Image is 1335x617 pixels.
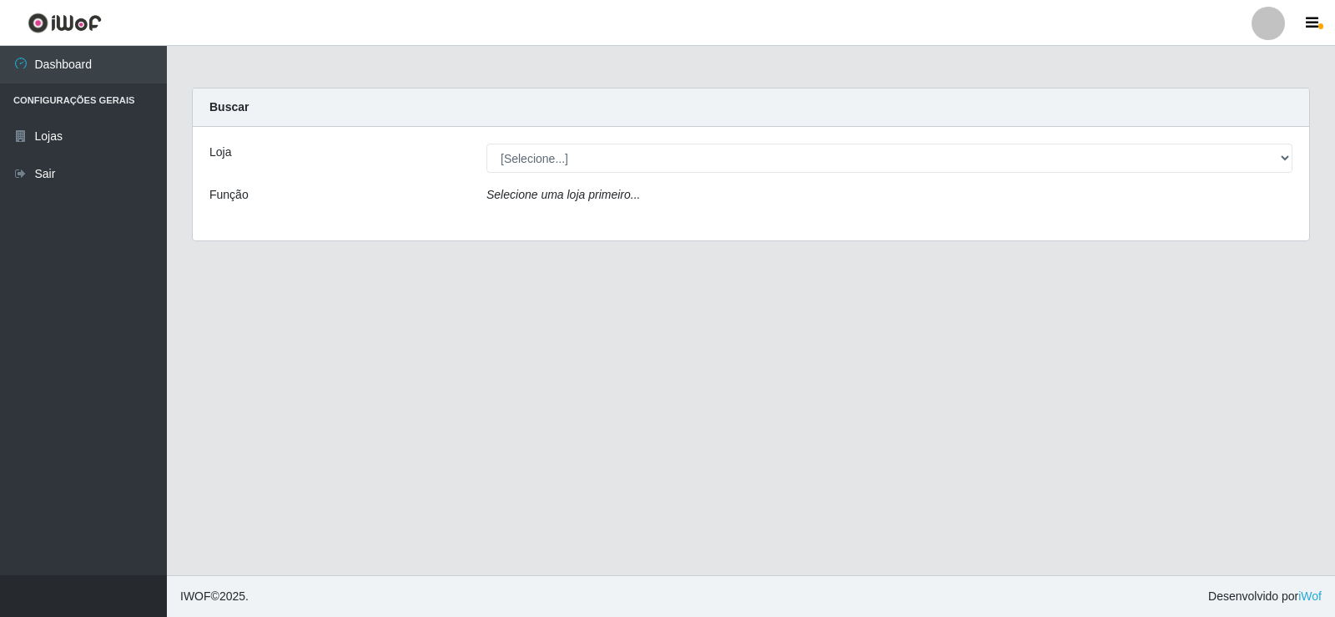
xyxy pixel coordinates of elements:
[209,186,249,204] label: Função
[28,13,102,33] img: CoreUI Logo
[180,589,211,603] span: IWOF
[1298,589,1322,603] a: iWof
[209,100,249,114] strong: Buscar
[180,588,249,605] span: © 2025 .
[1208,588,1322,605] span: Desenvolvido por
[486,188,640,201] i: Selecione uma loja primeiro...
[209,144,231,161] label: Loja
